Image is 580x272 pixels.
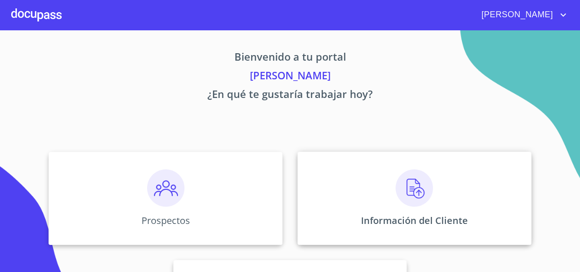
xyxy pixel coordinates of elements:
p: Información del Cliente [361,214,468,227]
p: [PERSON_NAME] [11,68,569,86]
span: [PERSON_NAME] [474,7,558,22]
p: Prospectos [141,214,190,227]
p: ¿En qué te gustaría trabajar hoy? [11,86,569,105]
img: carga.png [396,169,433,207]
img: prospectos.png [147,169,184,207]
button: account of current user [474,7,569,22]
p: Bienvenido a tu portal [11,49,569,68]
